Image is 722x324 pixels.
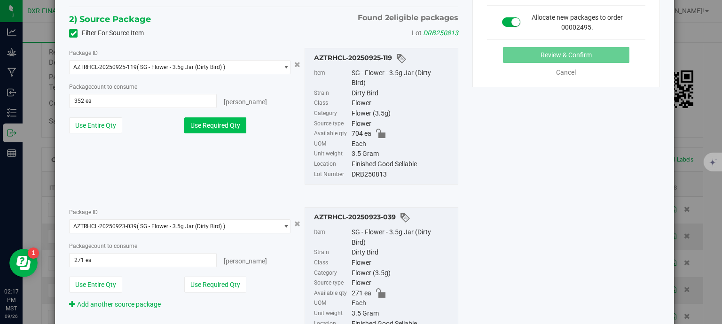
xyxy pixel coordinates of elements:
span: Allocate new packages to order 00002495. [532,14,623,31]
span: 704 ea [352,129,371,139]
span: ( SG - Flower - 3.5g Jar (Dirty Bird) ) [137,64,225,70]
div: Flower [352,119,453,129]
div: SG - Flower - 3.5g Jar (Dirty Bird) [352,227,453,247]
div: Each [352,139,453,149]
label: Source type [314,119,350,129]
label: Available qty [314,129,350,139]
div: Each [352,298,453,309]
label: Class [314,98,350,108]
label: Filter For Source Item [69,28,144,38]
button: Use Required Qty [184,117,246,133]
div: Flower (3.5g) [352,268,453,278]
label: Unit weight [314,309,350,319]
label: Item [314,227,350,247]
span: [PERSON_NAME] [224,257,267,265]
div: DRB250813 [352,170,453,180]
span: Package to consume [69,84,137,90]
span: DRB250813 [423,29,458,37]
a: Cancel [556,69,576,76]
input: 352 ea [70,94,216,108]
span: 271 ea [352,288,371,299]
div: Finished Good Sellable [352,159,453,170]
div: SG - Flower - 3.5g Jar (Dirty Bird) [352,68,453,88]
div: Dirty Bird [352,247,453,258]
div: 3.5 Gram [352,149,453,159]
div: AZTRHCL-20250925-119 [314,53,453,64]
div: Dirty Bird [352,88,453,99]
input: 271 ea [70,254,216,267]
span: select [278,61,290,74]
button: Cancel button [291,217,303,231]
span: count [91,243,106,249]
span: Found eligible packages [358,12,458,23]
span: Package ID [69,50,98,56]
span: 2) Source Package [69,12,151,26]
div: 3.5 Gram [352,309,453,319]
button: Use Entire Qty [69,277,122,293]
button: Use Required Qty [184,277,246,293]
span: [PERSON_NAME] [224,98,267,106]
label: UOM [314,139,350,149]
label: Available qty [314,288,350,299]
label: Strain [314,88,350,99]
label: Item [314,68,350,88]
div: Flower [352,98,453,108]
a: Add another source package [69,301,161,308]
label: Category [314,108,350,119]
iframe: Resource center unread badge [28,247,39,259]
span: Package ID [69,209,98,216]
label: Strain [314,247,350,258]
label: Source type [314,278,350,288]
iframe: Resource center [9,249,38,277]
span: Package to consume [69,243,137,249]
span: AZTRHCL-20250923-039 [73,223,137,230]
label: UOM [314,298,350,309]
div: Flower (3.5g) [352,108,453,119]
label: Location [314,159,350,170]
span: Lot [412,29,422,37]
div: AZTRHCL-20250923-039 [314,212,453,224]
span: ( SG - Flower - 3.5g Jar (Dirty Bird) ) [137,223,225,230]
button: Review & Confirm [503,47,629,63]
button: Use Entire Qty [69,117,122,133]
span: select [278,220,290,233]
span: 2 [385,13,389,22]
label: Category [314,268,350,278]
label: Lot Number [314,170,350,180]
div: Flower [352,278,453,288]
label: Class [314,258,350,268]
span: AZTRHCL-20250925-119 [73,64,137,70]
label: Unit weight [314,149,350,159]
button: Cancel button [291,58,303,71]
span: count [91,84,106,90]
div: Flower [352,258,453,268]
